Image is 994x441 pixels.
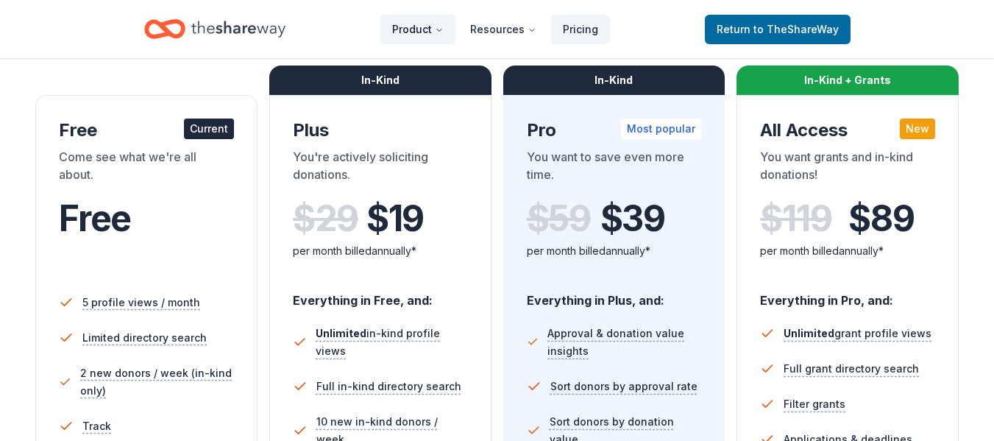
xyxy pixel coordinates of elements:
span: $ 89 [848,198,914,239]
div: Come see what we're all about. [59,148,234,189]
span: $ 39 [600,198,665,239]
div: per month billed annually* [760,242,935,260]
div: Pro [527,119,702,142]
span: to TheShareWay [753,23,839,35]
div: In-Kind [269,66,491,95]
span: Approval & donation value insights [547,325,701,360]
span: in-kind profile views [316,327,440,357]
div: Most popular [621,119,701,139]
div: New [900,119,935,139]
span: Full grant directory search [784,360,919,378]
div: Current [184,119,234,139]
div: You're actively soliciting donations. [293,148,468,189]
div: Everything in Plus, and: [527,279,702,310]
div: Everything in Pro, and: [760,279,935,310]
span: Track [82,417,111,435]
a: Pricing [551,15,610,44]
span: Free [59,197,131,240]
span: Unlimited [316,327,366,339]
span: Return [717,21,839,38]
span: Filter grants [784,395,845,413]
div: per month billed annually* [527,242,702,260]
div: You want to save even more time. [527,148,702,189]
div: Plus [293,119,468,142]
div: In-Kind + Grants [736,66,959,95]
span: Limited directory search [82,329,207,347]
span: 2 new donors / week (in-kind only) [80,364,234,400]
a: Returnto TheShareWay [705,15,851,44]
button: Product [380,15,455,44]
div: per month billed annually* [293,242,468,260]
div: Everything in Free, and: [293,279,468,310]
div: You want grants and in-kind donations! [760,148,935,189]
span: Unlimited [784,327,834,339]
button: Resources [458,15,548,44]
span: 5 profile views / month [82,294,200,311]
div: Free [59,119,234,142]
span: Sort donors by approval rate [550,378,697,395]
nav: Main [380,12,610,46]
span: $ 19 [366,198,424,239]
span: grant profile views [784,327,931,339]
span: Full in-kind directory search [316,378,461,395]
a: Home [144,12,285,46]
div: In-Kind [503,66,725,95]
div: All Access [760,119,935,142]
